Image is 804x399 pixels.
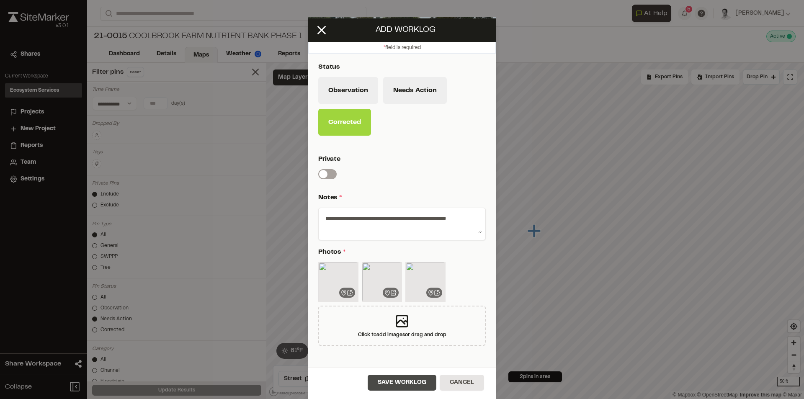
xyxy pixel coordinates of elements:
[318,306,486,346] div: Click toadd imagesor drag and drop
[440,375,484,391] button: Cancel
[318,109,371,136] button: Corrected
[362,262,402,302] img: e4a05cea-c9ba-430c-9285-a0ad342c389c
[318,193,482,203] p: Notes
[358,331,446,339] div: Click to add images or drag and drop
[405,262,446,302] img: e91d619a-b771-4d80-99e2-666c2c9a44c4
[318,154,482,164] p: Private
[383,77,447,104] button: Needs Action
[318,77,378,104] button: Observation
[318,247,482,257] p: Photos
[318,262,358,302] img: 12c4fc33-0b08-4c25-84ac-41163c65b656
[368,375,436,391] button: Save Worklog
[318,62,482,72] p: Status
